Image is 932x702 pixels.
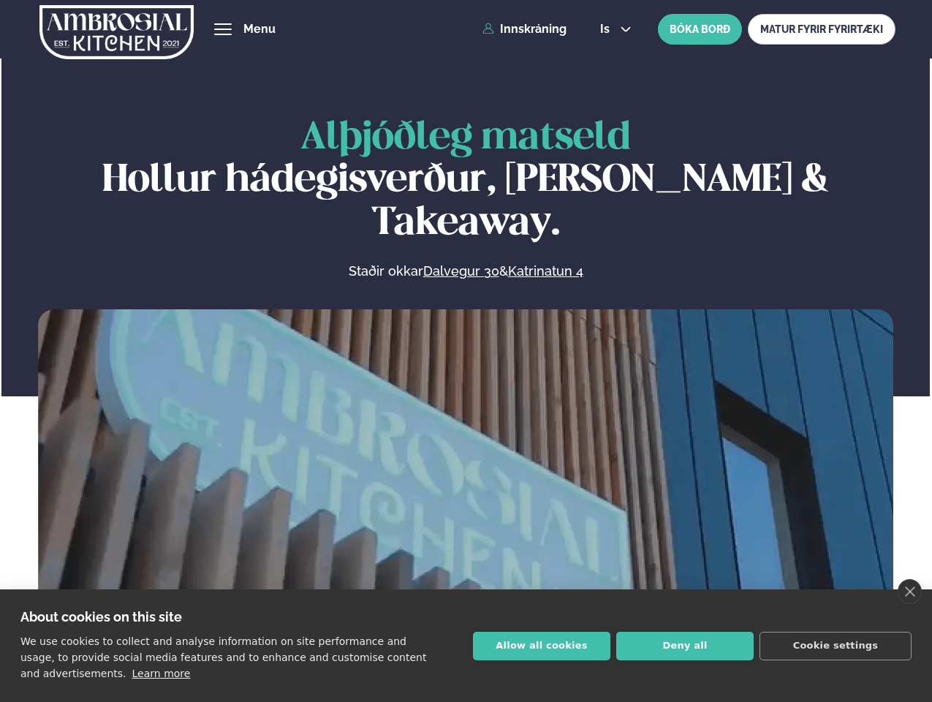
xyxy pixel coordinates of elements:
a: close [898,579,922,604]
p: We use cookies to collect and analyse information on site performance and usage, to provide socia... [20,635,426,679]
h1: Hollur hádegisverður, [PERSON_NAME] & Takeaway. [38,117,893,245]
a: MATUR FYRIR FYRIRTÆKI [748,14,895,45]
button: BÓKA BORÐ [658,14,742,45]
a: Katrinatun 4 [508,263,583,280]
button: Deny all [616,632,754,660]
a: Innskráning [482,23,567,36]
a: Learn more [132,668,191,679]
p: Staðir okkar & [189,263,742,280]
button: Allow all cookies [473,632,610,660]
strong: About cookies on this site [20,609,182,624]
span: is [600,23,614,35]
span: Alþjóðleg matseld [300,120,631,156]
button: is [588,23,643,35]
button: Cookie settings [759,632,912,660]
button: hamburger [214,20,232,38]
a: Dalvegur 30 [423,263,499,280]
img: logo [39,2,194,62]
